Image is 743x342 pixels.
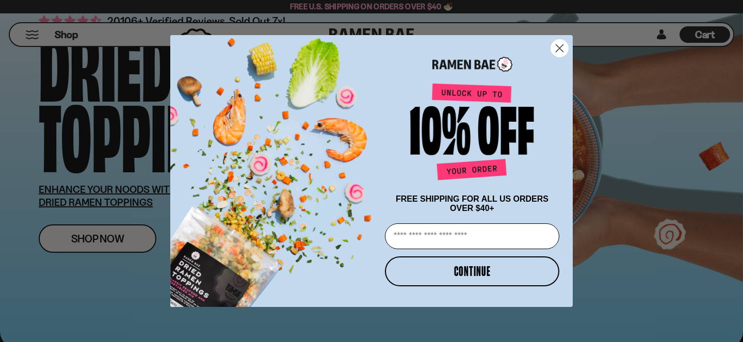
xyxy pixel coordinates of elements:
[408,83,537,184] img: Unlock up to 10% off
[551,39,569,57] button: Close dialog
[170,26,381,307] img: ce7035ce-2e49-461c-ae4b-8ade7372f32c.png
[385,256,559,286] button: CONTINUE
[396,194,548,213] span: FREE SHIPPING FOR ALL US ORDERS OVER $40+
[432,56,512,73] img: Ramen Bae Logo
